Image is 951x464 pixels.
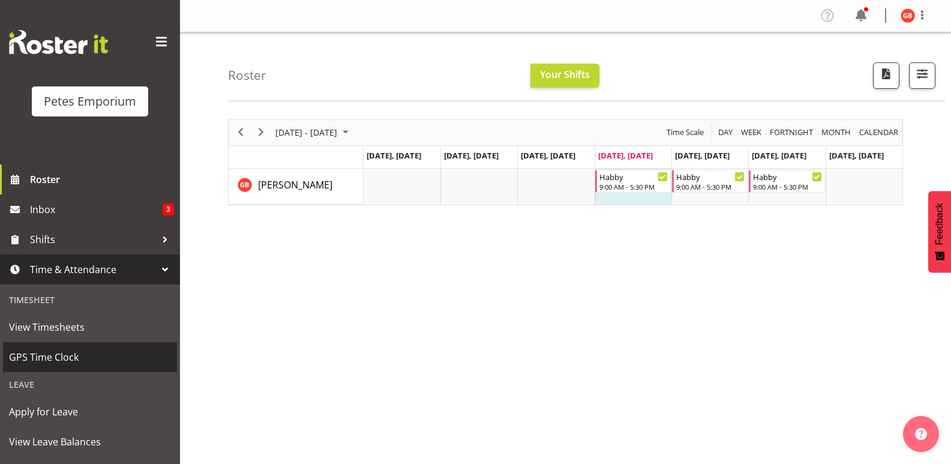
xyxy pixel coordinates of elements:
[739,125,764,140] button: Timeline Week
[672,170,748,193] div: Gillian Byford"s event - Habby Begin From Friday, September 12, 2025 at 9:00:00 AM GMT+12:00 Ends...
[530,64,599,88] button: Your Shifts
[228,68,266,82] h4: Roster
[599,182,668,191] div: 9:00 AM - 5:30 PM
[675,150,730,161] span: [DATE], [DATE]
[3,288,177,312] div: Timesheet
[30,170,174,188] span: Roster
[753,182,821,191] div: 9:00 AM - 5:30 PM
[44,92,136,110] div: Petes Emporium
[233,125,249,140] button: Previous
[9,318,171,336] span: View Timesheets
[30,261,156,279] span: Time & Attendance
[749,170,824,193] div: Gillian Byford"s event - Habby Begin From Saturday, September 13, 2025 at 9:00:00 AM GMT+12:00 En...
[858,125,899,140] span: calendar
[258,178,332,191] span: [PERSON_NAME]
[599,170,668,182] div: Habby
[274,125,354,140] button: September 2025
[9,403,171,421] span: Apply for Leave
[229,169,364,205] td: Gillian Byford resource
[364,169,902,205] table: Timeline Week of September 11, 2025
[768,125,815,140] button: Fortnight
[717,125,734,140] span: Day
[271,120,356,145] div: September 08 - 14, 2025
[9,348,171,366] span: GPS Time Clock
[9,30,108,54] img: Rosterit website logo
[3,342,177,372] a: GPS Time Clock
[540,68,590,81] span: Your Shifts
[274,125,338,140] span: [DATE] - [DATE]
[915,428,927,440] img: help-xxl-2.png
[857,125,901,140] button: Month
[521,150,575,161] span: [DATE], [DATE]
[30,230,156,249] span: Shifts
[740,125,763,140] span: Week
[595,170,671,193] div: Gillian Byford"s event - Habby Begin From Thursday, September 11, 2025 at 9:00:00 AM GMT+12:00 En...
[3,427,177,457] a: View Leave Balances
[3,397,177,427] a: Apply for Leave
[752,150,806,161] span: [DATE], [DATE]
[873,62,899,89] button: Download a PDF of the roster according to the set date range.
[665,125,705,140] span: Time Scale
[934,203,945,245] span: Feedback
[909,62,935,89] button: Filter Shifts
[598,150,653,161] span: [DATE], [DATE]
[820,125,853,140] button: Timeline Month
[676,182,745,191] div: 9:00 AM - 5:30 PM
[367,150,421,161] span: [DATE], [DATE]
[163,203,174,215] span: 3
[253,125,269,140] button: Next
[716,125,735,140] button: Timeline Day
[753,170,821,182] div: Habby
[901,8,915,23] img: gillian-byford11184.jpg
[820,125,852,140] span: Month
[676,170,745,182] div: Habby
[30,200,163,218] span: Inbox
[228,119,903,205] div: Timeline Week of September 11, 2025
[9,433,171,451] span: View Leave Balances
[444,150,499,161] span: [DATE], [DATE]
[665,125,706,140] button: Time Scale
[258,178,332,192] a: [PERSON_NAME]
[769,125,814,140] span: Fortnight
[230,120,251,145] div: previous period
[3,372,177,397] div: Leave
[928,191,951,273] button: Feedback - Show survey
[3,312,177,342] a: View Timesheets
[251,120,271,145] div: next period
[829,150,884,161] span: [DATE], [DATE]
